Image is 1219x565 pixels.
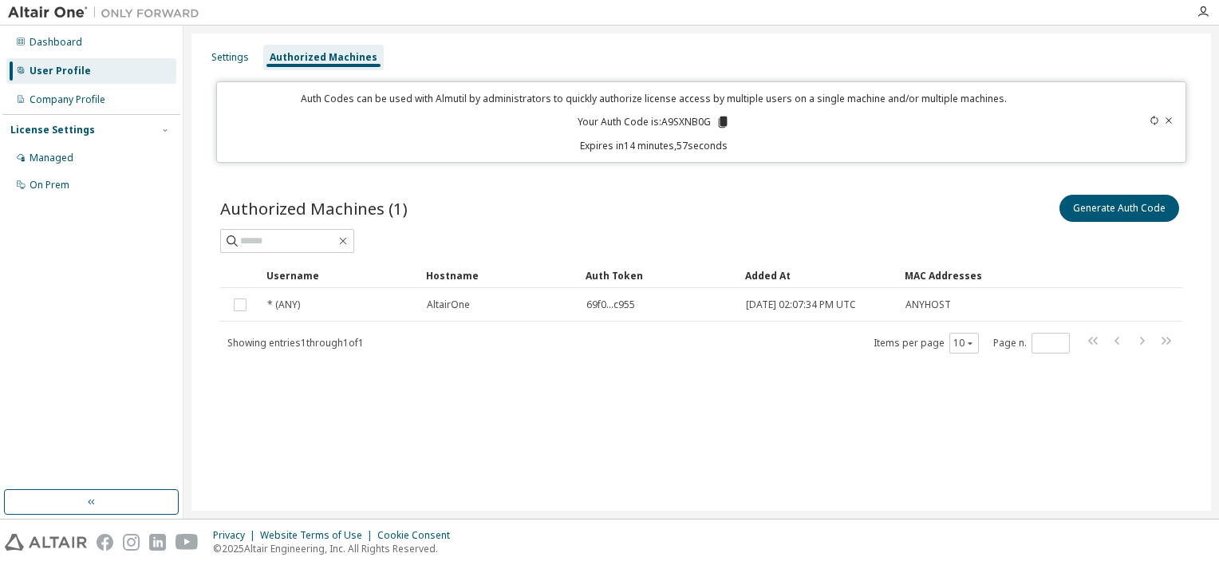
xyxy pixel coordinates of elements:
[220,197,408,219] span: Authorized Machines (1)
[427,298,470,311] span: AltairOne
[905,263,1020,288] div: MAC Addresses
[30,179,69,192] div: On Prem
[267,298,300,311] span: * (ANY)
[586,263,732,288] div: Auth Token
[213,542,460,555] p: © 2025 Altair Engineering, Inc. All Rights Reserved.
[10,124,95,136] div: License Settings
[578,115,730,129] p: Your Auth Code is: A9SXNB0G
[874,333,979,354] span: Items per page
[905,298,951,311] span: ANYHOST
[5,534,87,551] img: altair_logo.svg
[1059,195,1179,222] button: Generate Auth Code
[176,534,199,551] img: youtube.svg
[30,152,73,164] div: Managed
[8,5,207,21] img: Altair One
[123,534,140,551] img: instagram.svg
[746,298,856,311] span: [DATE] 02:07:34 PM UTC
[97,534,113,551] img: facebook.svg
[227,336,364,350] span: Showing entries 1 through 1 of 1
[377,529,460,542] div: Cookie Consent
[149,534,166,551] img: linkedin.svg
[30,36,82,49] div: Dashboard
[745,263,892,288] div: Added At
[260,529,377,542] div: Website Terms of Use
[993,333,1070,354] span: Page n.
[953,337,975,350] button: 10
[30,65,91,77] div: User Profile
[30,93,105,106] div: Company Profile
[213,529,260,542] div: Privacy
[227,92,1081,105] p: Auth Codes can be used with Almutil by administrators to quickly authorize license access by mult...
[270,51,377,64] div: Authorized Machines
[227,139,1081,152] p: Expires in 14 minutes, 57 seconds
[266,263,413,288] div: Username
[211,51,249,64] div: Settings
[426,263,573,288] div: Hostname
[586,298,635,311] span: 69f0...c955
